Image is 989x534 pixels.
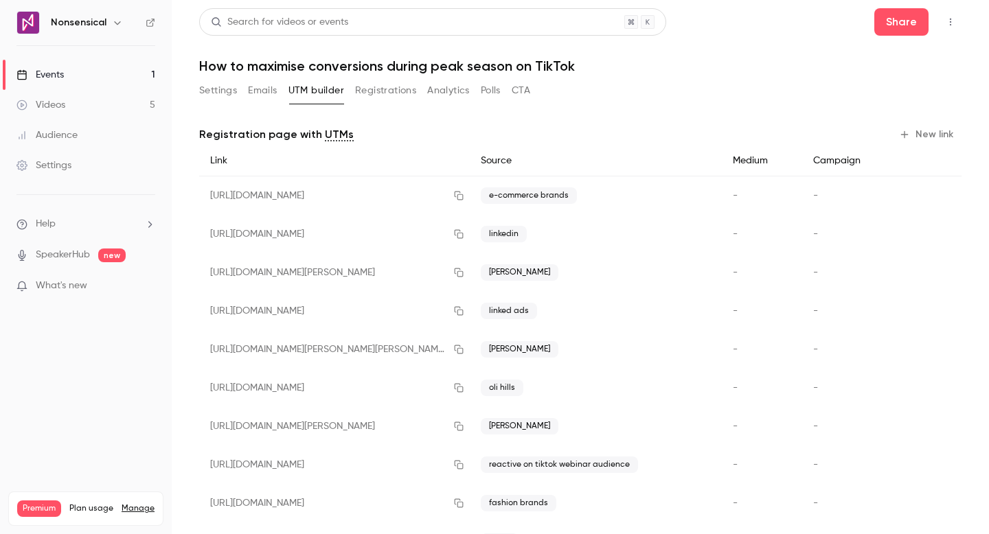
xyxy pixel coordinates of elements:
div: Settings [16,159,71,172]
div: [URL][DOMAIN_NAME] [199,445,470,484]
span: - [813,268,818,277]
span: - [813,229,818,239]
div: Medium [722,146,802,176]
span: Help [36,217,56,231]
span: - [813,345,818,354]
span: - [813,306,818,316]
div: Search for videos or events [211,15,348,30]
div: [URL][DOMAIN_NAME][PERSON_NAME][PERSON_NAME] [199,330,470,369]
button: UTM builder [288,80,344,102]
span: Premium [17,500,61,517]
div: Source [470,146,722,176]
div: [URL][DOMAIN_NAME][PERSON_NAME] [199,407,470,445]
span: - [733,421,738,431]
a: SpeakerHub [36,248,90,262]
span: [PERSON_NAME] [481,264,558,281]
img: Nonsensical [17,12,39,34]
span: [PERSON_NAME] [481,418,558,434]
span: - [733,460,738,469]
span: linkedin [481,226,527,242]
a: UTMs [325,126,354,143]
button: CTA [512,80,530,102]
span: - [733,306,738,316]
span: new [98,248,126,262]
span: - [733,268,738,277]
span: What's new [36,279,87,293]
span: reactive on tiktok webinar audience [481,456,638,473]
span: [PERSON_NAME] [481,341,558,358]
span: - [733,383,738,393]
h6: Nonsensical [51,16,106,30]
span: - [813,460,818,469]
span: e-commerce brands [481,187,577,204]
a: Manage [122,503,155,514]
div: Link [199,146,470,176]
span: - [733,229,738,239]
span: - [813,421,818,431]
span: - [813,191,818,200]
div: Campaign [802,146,900,176]
span: Plan usage [69,503,113,514]
div: [URL][DOMAIN_NAME] [199,292,470,330]
button: Emails [248,80,277,102]
div: Audience [16,128,78,142]
span: - [733,345,738,354]
div: [URL][DOMAIN_NAME][PERSON_NAME] [199,253,470,292]
span: fashion brands [481,495,556,511]
div: Videos [16,98,65,112]
span: - [813,498,818,508]
h1: How to maximise conversions during peak season on TikTok [199,58,962,74]
div: [URL][DOMAIN_NAME] [199,484,470,522]
button: Share [874,8,929,36]
span: - [813,383,818,393]
button: Analytics [427,80,470,102]
div: [URL][DOMAIN_NAME] [199,176,470,216]
li: help-dropdown-opener [16,217,155,231]
div: [URL][DOMAIN_NAME] [199,369,470,407]
button: Registrations [355,80,416,102]
span: - [733,498,738,508]
span: linked ads [481,303,537,319]
button: Settings [199,80,237,102]
iframe: Noticeable Trigger [139,280,155,292]
div: Events [16,68,64,82]
span: oli hills [481,380,523,396]
button: Polls [481,80,501,102]
span: - [733,191,738,200]
p: Registration page with [199,126,354,143]
div: [URL][DOMAIN_NAME] [199,215,470,253]
button: New link [894,124,962,146]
